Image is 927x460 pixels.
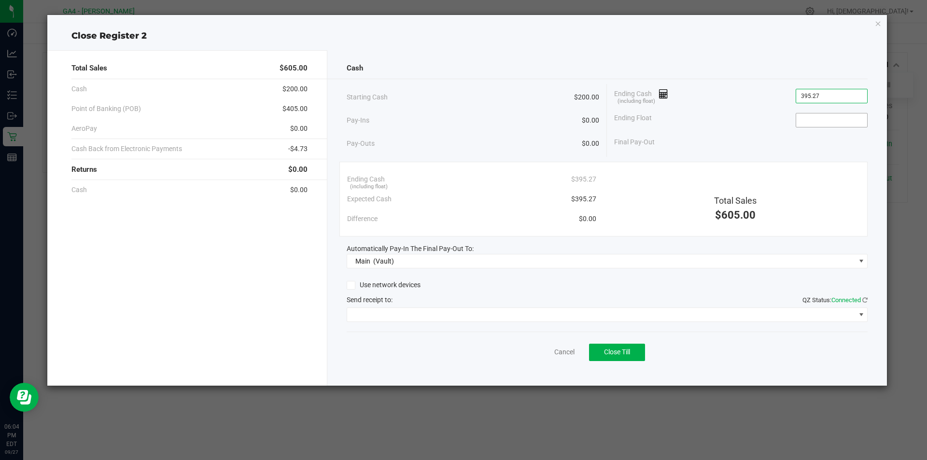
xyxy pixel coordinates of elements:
[71,104,141,114] span: Point of Banking (POB)
[71,144,182,154] span: Cash Back from Electronic Payments
[71,84,87,94] span: Cash
[290,124,308,134] span: $0.00
[47,29,887,42] div: Close Register 2
[288,144,308,154] span: -$4.73
[582,115,599,125] span: $0.00
[350,183,388,191] span: (including float)
[589,344,645,361] button: Close Till
[347,214,378,224] span: Difference
[347,92,388,102] span: Starting Cash
[347,63,363,74] span: Cash
[347,139,375,149] span: Pay-Outs
[280,63,308,74] span: $605.00
[715,209,756,221] span: $605.00
[373,257,394,265] span: (Vault)
[290,185,308,195] span: $0.00
[71,63,107,74] span: Total Sales
[347,280,421,290] label: Use network devices
[571,194,596,204] span: $395.27
[355,257,370,265] span: Main
[71,124,97,134] span: AeroPay
[282,104,308,114] span: $405.00
[347,296,393,304] span: Send receipt to:
[71,185,87,195] span: Cash
[579,214,596,224] span: $0.00
[614,89,668,103] span: Ending Cash
[347,245,474,252] span: Automatically Pay-In The Final Pay-Out To:
[347,194,392,204] span: Expected Cash
[347,115,369,125] span: Pay-Ins
[574,92,599,102] span: $200.00
[618,98,655,106] span: (including float)
[714,195,757,206] span: Total Sales
[571,174,596,184] span: $395.27
[604,348,630,356] span: Close Till
[582,139,599,149] span: $0.00
[71,159,308,180] div: Returns
[282,84,308,94] span: $200.00
[614,113,652,127] span: Ending Float
[802,296,868,304] span: QZ Status:
[347,174,385,184] span: Ending Cash
[614,137,655,147] span: Final Pay-Out
[288,164,308,175] span: $0.00
[554,347,575,357] a: Cancel
[10,383,39,412] iframe: Resource center
[831,296,861,304] span: Connected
